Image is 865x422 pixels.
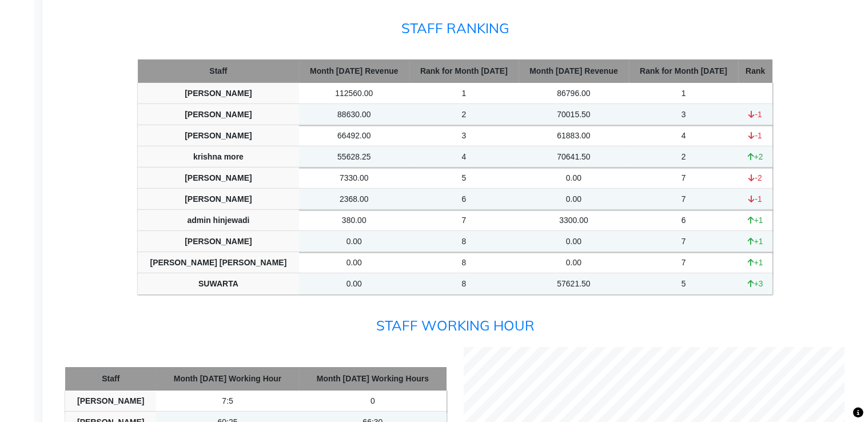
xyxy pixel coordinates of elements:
td: [PERSON_NAME] [138,125,299,146]
td: 2368.00 [299,189,409,210]
h4: Staff Ranking [129,20,781,37]
td: 8 [409,252,519,273]
td: 8 [409,231,519,252]
td: 5 [629,273,738,294]
th: Month [DATE] Revenue [299,59,409,83]
span: -1 [748,110,762,119]
td: [PERSON_NAME] [138,104,299,125]
td: 55628.25 [299,146,409,168]
td: 3300.00 [519,210,629,231]
td: 3 [409,125,519,146]
td: 7 [409,210,519,231]
td: 7 [629,189,738,210]
span: +1 [748,237,763,246]
th: Rank for Month [DATE] [629,59,738,83]
td: [PERSON_NAME] [65,391,156,412]
span: -1 [748,194,762,204]
span: -2 [748,173,762,182]
td: 88630.00 [299,104,409,125]
td: SUWARTA [138,273,299,294]
td: 70641.50 [519,146,629,168]
td: 2 [409,104,519,125]
th: Rank for Month [DATE] [409,59,519,83]
td: 4 [409,146,519,168]
td: 7 [629,252,738,273]
th: Rank [738,59,772,83]
td: 0.00 [299,231,409,252]
td: admin hinjewadi [138,210,299,231]
td: 6 [409,189,519,210]
th: Staff [138,59,299,83]
td: [PERSON_NAME] [PERSON_NAME] [138,252,299,273]
td: 2 [629,146,738,168]
td: 4 [629,125,738,146]
td: 57621.50 [519,273,629,294]
th: Staff [65,367,156,391]
td: 1 [629,83,738,104]
span: -1 [748,131,762,140]
span: +1 [748,216,763,225]
th: Month [DATE] Working Hour [156,367,298,391]
span: +3 [748,279,763,288]
td: 3 [629,104,738,125]
td: 7 [629,168,738,189]
td: 7 [629,231,738,252]
td: 8 [409,273,519,294]
span: +2 [748,152,763,161]
td: 66492.00 [299,125,409,146]
td: 0.00 [519,189,629,210]
td: 7:5 [156,391,298,412]
span: +1 [748,258,763,267]
td: [PERSON_NAME] [138,231,299,252]
th: Month [DATE] Revenue [519,59,629,83]
td: 61883.00 [519,125,629,146]
h4: Staff Working Hour [65,317,845,334]
td: [PERSON_NAME] [138,83,299,104]
td: 70015.50 [519,104,629,125]
td: [PERSON_NAME] [138,189,299,210]
td: 86796.00 [519,83,629,104]
td: 112560.00 [299,83,409,104]
td: 7330.00 [299,168,409,189]
td: 380.00 [299,210,409,231]
td: krishna more [138,146,299,168]
td: 1 [409,83,519,104]
td: 0.00 [299,252,409,273]
td: 5 [409,168,519,189]
td: 0.00 [299,273,409,294]
td: 0 [299,391,447,412]
td: 6 [629,210,738,231]
td: [PERSON_NAME] [138,168,299,189]
th: Month [DATE] Working Hours [299,367,447,391]
td: 0.00 [519,168,629,189]
td: 0.00 [519,231,629,252]
td: 0.00 [519,252,629,273]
